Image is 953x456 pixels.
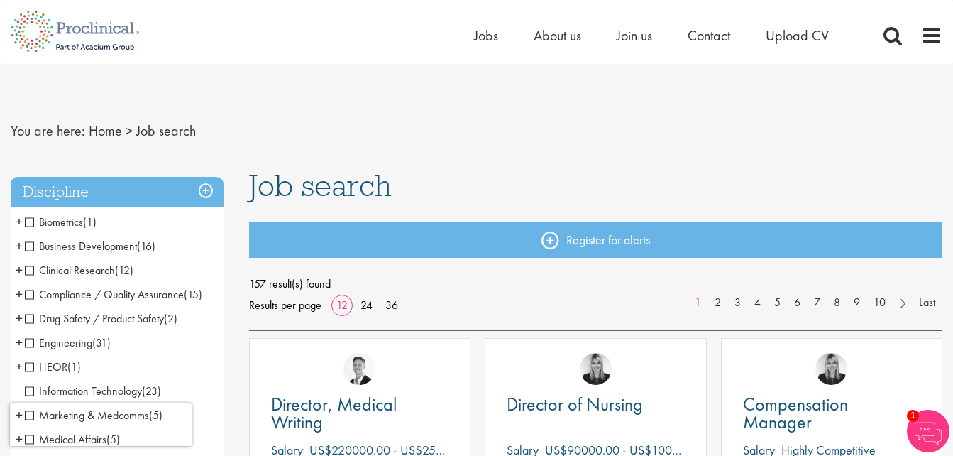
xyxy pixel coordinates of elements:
span: (31) [92,335,111,350]
span: Compliance / Quality Assurance [25,287,202,302]
span: Biometrics [25,215,97,229]
span: Clinical Research [25,263,133,278]
span: Information Technology [25,384,142,398]
a: Compensation Manager [743,396,920,431]
span: + [16,356,23,377]
span: Biometrics [25,215,83,229]
span: Job search [249,166,392,205]
span: Director of Nursing [507,392,643,416]
span: 157 result(s) found [249,273,942,295]
a: 6 [787,295,808,311]
span: Business Development [25,239,155,254]
a: Contact [688,26,730,45]
a: Jobs [474,26,498,45]
a: Last [912,295,942,311]
span: Compensation Manager [743,392,848,434]
img: Janelle Jones [580,353,612,385]
iframe: reCAPTCHA [10,403,192,446]
span: Results per page [249,295,321,316]
span: HEOR [25,359,81,374]
a: 4 [747,295,768,311]
a: Director, Medical Writing [271,396,448,431]
a: 1 [688,295,708,311]
span: (1) [83,215,97,229]
img: Chatbot [907,410,949,452]
h3: Discipline [11,177,224,207]
a: 24 [356,298,378,313]
a: 12 [331,298,353,313]
span: + [16,259,23,281]
a: 2 [707,295,728,311]
span: Drug Safety / Product Safety [25,311,164,326]
img: George Watson [343,353,375,385]
span: You are here: [11,121,85,140]
span: (12) [115,263,133,278]
span: (1) [67,359,81,374]
span: + [16,211,23,232]
span: (15) [184,287,202,302]
span: + [16,283,23,305]
span: Job search [136,121,196,140]
a: breadcrumb link [89,121,122,140]
img: Janelle Jones [815,353,847,385]
span: (16) [137,239,155,254]
span: > [126,121,133,140]
a: 7 [807,295,827,311]
a: 10 [866,295,893,311]
span: Compliance / Quality Assurance [25,287,184,302]
a: 8 [827,295,847,311]
span: + [16,332,23,353]
a: 36 [380,298,403,313]
a: Join us [617,26,652,45]
span: Engineering [25,335,111,350]
span: (23) [142,384,161,398]
a: About us [534,26,581,45]
span: Information Technology [25,384,161,398]
span: (2) [164,311,177,326]
a: Register for alerts [249,222,942,258]
a: Upload CV [766,26,829,45]
a: 5 [767,295,788,311]
a: 3 [727,295,748,311]
span: 1 [907,410,919,422]
span: + [16,308,23,329]
span: Engineering [25,335,92,350]
span: HEOR [25,359,67,374]
a: Director of Nursing [507,396,684,413]
span: Clinical Research [25,263,115,278]
a: 9 [847,295,867,311]
span: Director, Medical Writing [271,392,397,434]
span: Drug Safety / Product Safety [25,311,177,326]
span: Business Development [25,239,137,254]
span: + [16,235,23,256]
